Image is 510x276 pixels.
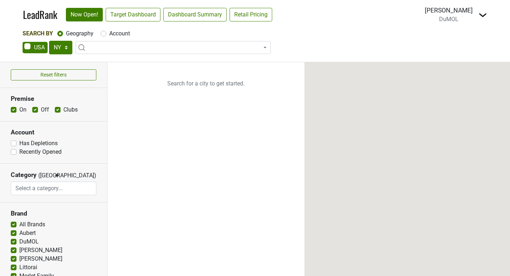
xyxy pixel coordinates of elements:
[23,30,53,37] span: Search By
[107,62,304,105] p: Search for a city to get started.
[38,171,53,182] span: ([GEOGRAPHIC_DATA])
[19,229,36,237] label: Aubert
[425,6,473,15] div: [PERSON_NAME]
[163,8,227,21] a: Dashboard Summary
[11,182,96,195] input: Select a category...
[23,7,57,22] a: LeadRank
[19,255,62,263] label: [PERSON_NAME]
[109,29,130,38] label: Account
[106,8,160,21] a: Target Dashboard
[19,105,27,114] label: On
[439,16,458,23] span: DuMOL
[478,11,487,19] img: Dropdown Menu
[11,129,96,136] h3: Account
[11,69,96,80] button: Reset filters
[63,105,78,114] label: Clubs
[66,29,93,38] label: Geography
[66,8,103,21] a: Now Open!
[19,139,58,148] label: Has Depletions
[230,8,272,21] a: Retail Pricing
[11,171,37,179] h3: Category
[19,263,37,272] label: Littorai
[19,237,39,246] label: DuMOL
[11,95,96,103] h3: Premise
[54,172,60,179] span: ▼
[19,148,62,156] label: Recently Opened
[19,220,45,229] label: All Brands
[41,105,49,114] label: Off
[19,246,62,255] label: [PERSON_NAME]
[11,210,96,217] h3: Brand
